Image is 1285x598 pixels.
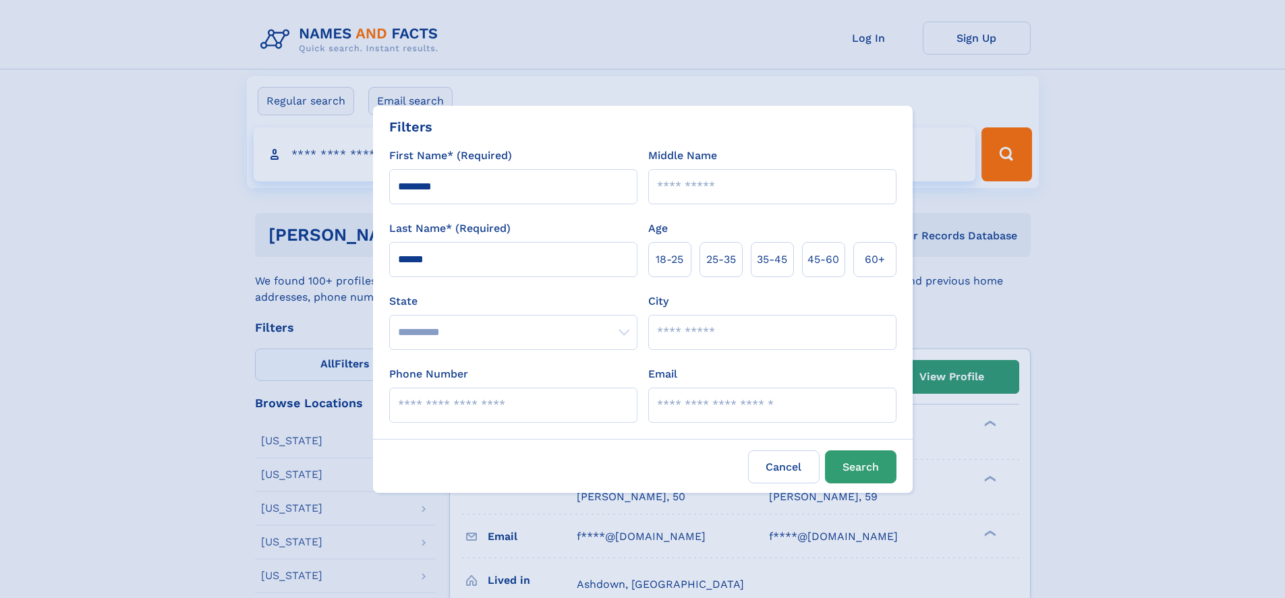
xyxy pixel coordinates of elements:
[825,450,896,483] button: Search
[865,251,885,268] span: 60+
[656,251,683,268] span: 18‑25
[648,293,668,309] label: City
[389,366,468,382] label: Phone Number
[807,251,839,268] span: 45‑60
[389,117,432,137] div: Filters
[648,220,668,237] label: Age
[389,148,512,164] label: First Name* (Required)
[389,220,511,237] label: Last Name* (Required)
[648,148,717,164] label: Middle Name
[706,251,736,268] span: 25‑35
[648,366,677,382] label: Email
[389,293,637,309] label: State
[748,450,820,483] label: Cancel
[757,251,787,268] span: 35‑45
